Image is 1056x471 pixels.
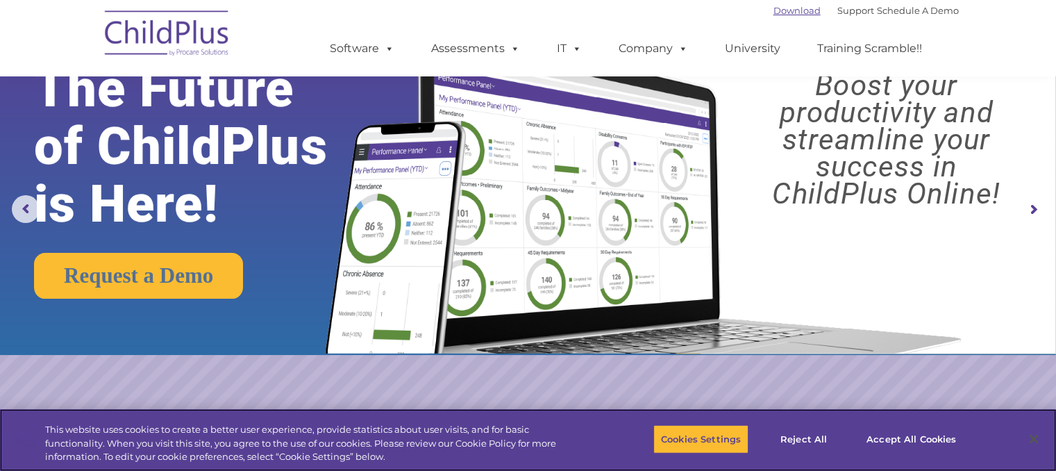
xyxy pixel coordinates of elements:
[773,5,959,16] font: |
[45,423,581,464] div: This website uses cookies to create a better user experience, provide statistics about user visit...
[34,60,371,233] rs-layer: The Future of ChildPlus is Here!
[711,35,794,63] a: University
[837,5,874,16] a: Support
[877,5,959,16] a: Schedule A Demo
[605,35,702,63] a: Company
[543,35,596,63] a: IT
[316,35,408,63] a: Software
[98,1,237,70] img: ChildPlus by Procare Solutions
[34,253,243,299] a: Request a Demo
[760,424,847,454] button: Reject All
[653,424,748,454] button: Cookies Settings
[193,149,252,159] span: Phone number
[417,35,534,63] a: Assessments
[859,424,964,454] button: Accept All Cookies
[730,72,1043,207] rs-layer: Boost your productivity and streamline your success in ChildPlus Online!
[193,92,235,102] span: Last name
[803,35,936,63] a: Training Scramble!!
[1019,424,1049,454] button: Close
[773,5,821,16] a: Download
